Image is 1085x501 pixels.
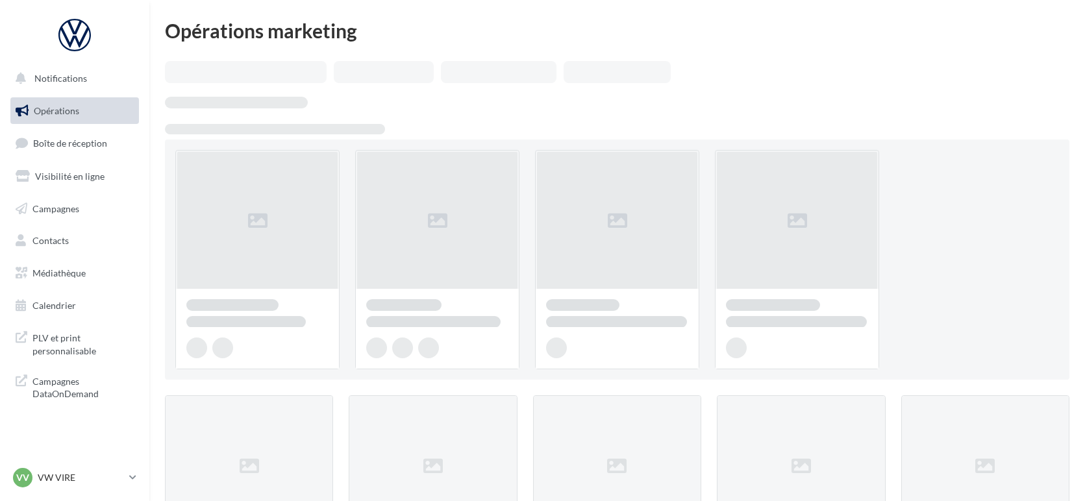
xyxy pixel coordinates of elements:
[35,171,105,182] span: Visibilité en ligne
[8,65,136,92] button: Notifications
[32,235,69,246] span: Contacts
[33,138,107,149] span: Boîte de réception
[8,129,142,157] a: Boîte de réception
[16,471,29,484] span: VV
[38,471,124,484] p: VW VIRE
[8,324,142,362] a: PLV et print personnalisable
[34,73,87,84] span: Notifications
[32,267,86,278] span: Médiathèque
[8,367,142,406] a: Campagnes DataOnDemand
[8,163,142,190] a: Visibilité en ligne
[165,21,1069,40] div: Opérations marketing
[10,465,139,490] a: VV VW VIRE
[8,227,142,254] a: Contacts
[32,329,134,357] span: PLV et print personnalisable
[8,260,142,287] a: Médiathèque
[32,202,79,214] span: Campagnes
[8,195,142,223] a: Campagnes
[34,105,79,116] span: Opérations
[32,373,134,400] span: Campagnes DataOnDemand
[8,97,142,125] a: Opérations
[32,300,76,311] span: Calendrier
[8,292,142,319] a: Calendrier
